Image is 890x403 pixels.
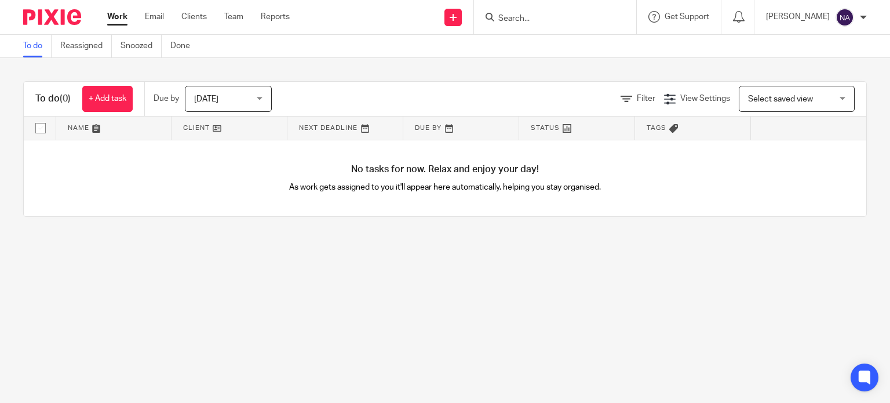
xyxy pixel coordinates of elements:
a: Reports [261,11,290,23]
span: Select saved view [748,95,813,103]
span: View Settings [680,95,730,103]
span: [DATE] [194,95,218,103]
a: Done [170,35,199,57]
h1: To do [35,93,71,105]
a: Work [107,11,127,23]
a: Team [224,11,243,23]
span: (0) [60,94,71,103]
a: Reassigned [60,35,112,57]
a: To do [23,35,52,57]
img: Pixie [23,9,81,25]
img: svg%3E [836,8,854,27]
a: Snoozed [121,35,162,57]
p: Due by [154,93,179,104]
h4: No tasks for now. Relax and enjoy your day! [24,164,866,176]
span: Filter [637,95,655,103]
span: Tags [647,125,666,131]
a: Clients [181,11,207,23]
span: Get Support [665,13,709,21]
a: Email [145,11,164,23]
a: + Add task [82,86,133,112]
p: As work gets assigned to you it'll appear here automatically, helping you stay organised. [235,181,656,193]
input: Search [497,14,601,24]
p: [PERSON_NAME] [766,11,830,23]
